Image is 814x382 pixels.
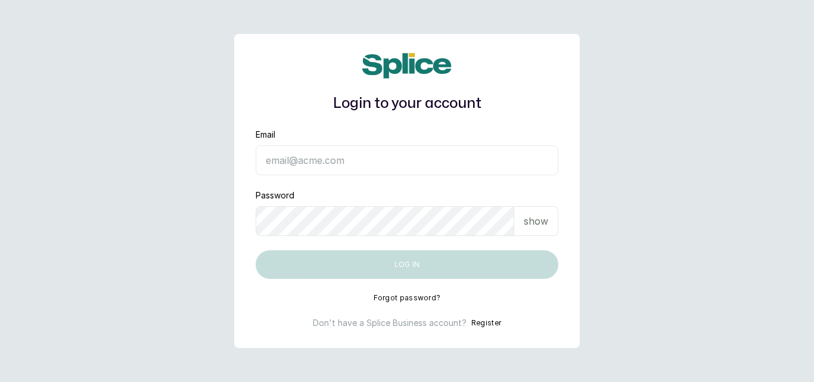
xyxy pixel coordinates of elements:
h1: Login to your account [256,93,558,114]
p: Don't have a Splice Business account? [313,317,467,329]
label: Password [256,190,294,201]
input: email@acme.com [256,145,558,175]
p: show [524,214,548,228]
button: Log in [256,250,558,279]
button: Register [471,317,501,329]
label: Email [256,129,275,141]
button: Forgot password? [374,293,441,303]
